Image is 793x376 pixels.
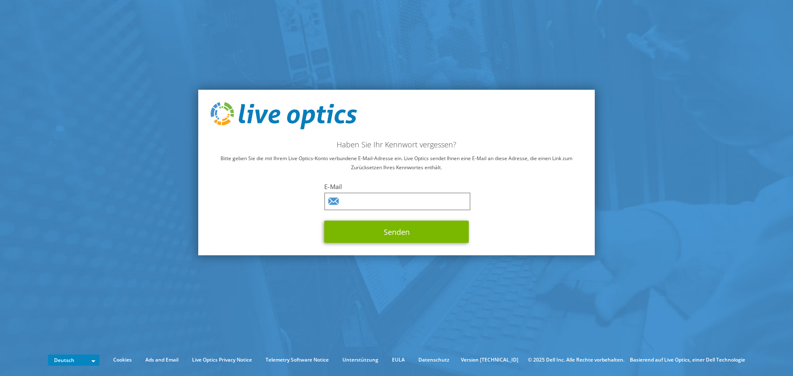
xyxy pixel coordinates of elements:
[457,355,522,364] li: Version [TECHNICAL_ID]
[336,355,385,364] a: Unterstützung
[259,355,335,364] a: Telemetry Software Notice
[211,140,582,149] h2: Haben Sie Ihr Kennwort vergessen?
[139,355,185,364] a: Ads and Email
[324,220,469,243] button: Senden
[211,102,357,130] img: live_optics_svg.svg
[412,355,456,364] a: Datenschutz
[211,154,582,172] p: Bitte geben Sie die mit Ihrem Live Optics-Konto verbundene E-Mail-Adresse ein. Live Optics sendet...
[386,355,411,364] a: EULA
[186,355,258,364] a: Live Optics Privacy Notice
[524,355,629,364] li: © 2025 Dell Inc. Alle Rechte vorbehalten.
[630,355,745,364] li: Basierend auf Live Optics, einer Dell Technologie
[324,182,469,190] label: E-Mail
[107,355,138,364] a: Cookies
